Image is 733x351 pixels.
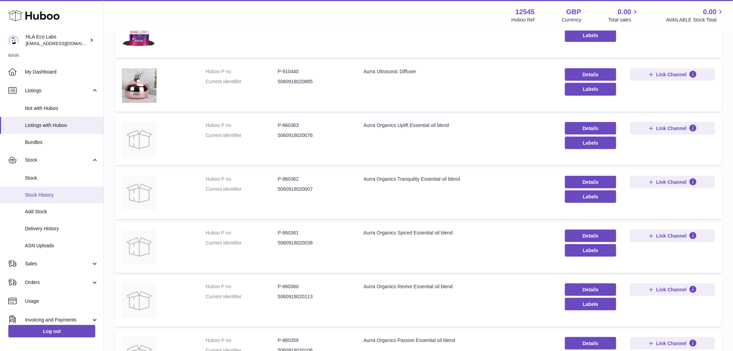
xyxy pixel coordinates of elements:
span: Stock [25,157,91,163]
span: AVAILABLE Stock Total [666,17,725,23]
a: Details [565,337,617,350]
span: Link Channel [656,233,687,239]
dd: 5060918020113 [278,293,350,300]
img: Aurra Organics Uplift Essential oil blend [122,122,157,157]
button: Link Channel [630,176,715,188]
button: Link Channel [630,68,715,81]
span: Usage [25,298,98,305]
dt: Huboo P no [206,176,278,182]
div: Aurra Organics Spiced Essential oil blend [364,230,551,236]
dt: Current identifier [206,132,278,139]
dt: Huboo P no [206,230,278,236]
img: internalAdmin-12545@internal.huboo.com [8,35,19,45]
span: [EMAIL_ADDRESS][DOMAIN_NAME] [26,41,102,46]
span: ASN Uploads [25,242,98,249]
span: Sales [25,260,91,267]
button: Labels [565,29,617,42]
dd: P-910440 [278,68,350,75]
dt: Current identifier [206,293,278,300]
img: Organic ProteinFem [122,15,157,49]
span: Stock [25,175,98,181]
div: Aurra Ultrasonic Diffuser [364,68,551,75]
span: Link Channel [656,125,687,131]
span: Not with Huboo [25,105,98,112]
span: Delivery History [25,225,98,232]
dd: P-860363 [278,122,350,129]
dt: Huboo P no [206,68,278,75]
a: Details [565,68,617,81]
div: Aurra Organics Passion Essential oil blend [364,337,551,344]
dt: Huboo P no [206,283,278,290]
a: Log out [8,325,95,337]
a: Details [565,283,617,296]
div: Huboo Ref [512,17,535,23]
dt: Huboo P no [206,122,278,129]
strong: 12545 [515,7,535,17]
span: Bundles [25,139,98,146]
dd: 5060918020885 [278,78,350,85]
dt: Huboo P no [206,337,278,344]
a: 0.00 Total sales [608,7,639,23]
div: Aurra Organics Tranquility Essential oil blend [364,176,551,182]
a: 0.00 AVAILABLE Stock Total [666,7,725,23]
button: Labels [565,137,617,149]
img: Aurra Ultrasonic Diffuser [122,68,157,103]
span: Invoicing and Payments [25,317,91,323]
span: My Dashboard [25,69,98,75]
span: Total sales [608,17,639,23]
span: 0.00 [618,7,632,17]
span: Listings [25,87,91,94]
dd: P-860359 [278,337,350,344]
span: Link Channel [656,179,687,185]
span: Link Channel [656,71,687,78]
button: Labels [565,83,617,95]
span: Link Channel [656,340,687,346]
dd: 5060918020076 [278,132,350,139]
dd: 5060918020007 [278,186,350,192]
button: Link Channel [630,283,715,296]
a: Details [565,122,617,135]
a: Details [565,176,617,188]
button: Link Channel [630,122,715,135]
dt: Current identifier [206,186,278,192]
button: Labels [565,298,617,310]
span: Add Stock [25,208,98,215]
dd: P-860361 [278,230,350,236]
div: Aurra Organics Uplift Essential oil blend [364,122,551,129]
span: Orders [25,279,91,286]
div: HLA Eco Labs [26,34,88,47]
button: Link Channel [630,230,715,242]
strong: GBP [566,7,581,17]
img: Aurra Organics Spiced Essential oil blend [122,230,157,264]
dd: P-860362 [278,176,350,182]
button: Labels [565,190,617,203]
a: Details [565,230,617,242]
dt: Current identifier [206,240,278,246]
dd: 5060918020038 [278,240,350,246]
span: Stock History [25,192,98,198]
span: Listings with Huboo [25,122,98,129]
span: Link Channel [656,286,687,293]
button: Labels [565,244,617,257]
div: Currency [562,17,582,23]
img: Aurra Organics Tranquility Essential oil blend [122,176,157,211]
div: Aurra Organics Revive Essential oil blend [364,283,551,290]
dt: Current identifier [206,78,278,85]
span: 0.00 [703,7,717,17]
img: Aurra Organics Revive Essential oil blend [122,283,157,318]
button: Link Channel [630,337,715,350]
dd: P-860360 [278,283,350,290]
